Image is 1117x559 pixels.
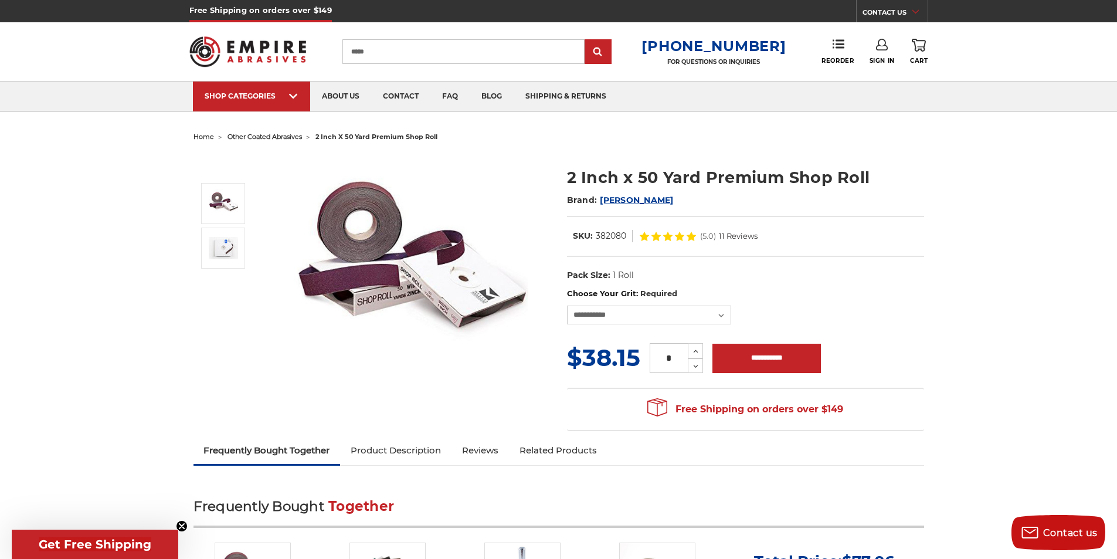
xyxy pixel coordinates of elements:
a: Reviews [451,438,509,463]
img: 2 Inch x 50 Yard Premium Shop Roll [209,237,238,259]
span: 2 inch x 50 yard premium shop roll [315,133,437,141]
span: Frequently Bought [193,498,324,514]
div: SHOP CATEGORIES [205,92,298,100]
span: Together [328,498,394,514]
dt: SKU: [573,230,593,242]
a: other coated abrasives [228,133,302,141]
img: 2 Inch x 50 Yard Premium Shop Roll [294,154,528,388]
a: faq [430,82,470,111]
img: Empire Abrasives [189,29,307,74]
a: Reorder [821,39,854,64]
span: $38.15 [567,343,640,372]
span: Free Shipping on orders over $149 [647,398,843,421]
a: contact [371,82,430,111]
a: [PERSON_NAME] [600,195,673,205]
span: (5.0) [700,232,716,240]
label: Choose Your Grit: [567,288,924,300]
h1: 2 Inch x 50 Yard Premium Shop Roll [567,166,924,189]
span: Reorder [821,57,854,65]
dd: 382080 [596,230,626,242]
p: FOR QUESTIONS OR INQUIRIES [641,58,786,66]
a: shipping & returns [514,82,618,111]
img: 2 Inch x 50 Yard Premium Shop Roll [209,189,238,218]
span: Contact us [1043,527,1098,538]
a: Frequently Bought Together [193,438,341,463]
a: Product Description [340,438,451,463]
a: Related Products [509,438,607,463]
a: about us [310,82,371,111]
a: home [193,133,214,141]
a: CONTACT US [863,6,928,22]
dt: Pack Size: [567,269,610,282]
small: Required [640,289,677,298]
span: Sign In [870,57,895,65]
span: Get Free Shipping [39,537,151,551]
a: [PHONE_NUMBER] [641,38,786,55]
a: blog [470,82,514,111]
dd: 1 Roll [613,269,634,282]
span: 11 Reviews [719,232,758,240]
span: Cart [910,57,928,65]
div: Get Free ShippingClose teaser [12,530,178,559]
button: Contact us [1011,515,1105,550]
button: Close teaser [176,520,188,532]
span: Brand: [567,195,597,205]
a: Cart [910,39,928,65]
